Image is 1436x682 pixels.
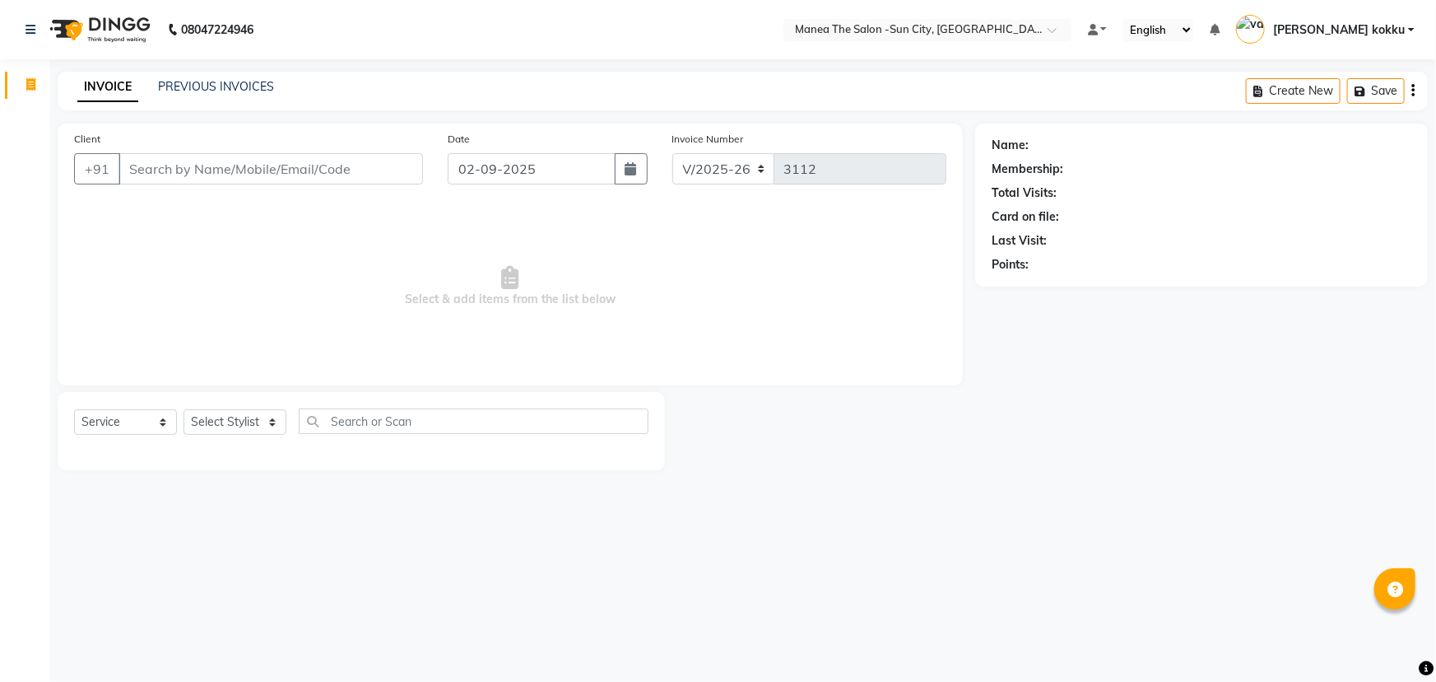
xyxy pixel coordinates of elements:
a: PREVIOUS INVOICES [158,79,274,94]
img: vamsi kokku [1236,15,1265,44]
div: Points: [992,256,1029,273]
iframe: chat widget [1367,616,1420,666]
img: logo [42,7,155,53]
label: Invoice Number [672,132,744,147]
a: INVOICE [77,72,138,102]
div: Name: [992,137,1029,154]
span: [PERSON_NAME] kokku [1273,21,1405,39]
button: +91 [74,153,120,185]
label: Client [74,132,100,147]
div: Card on file: [992,208,1059,226]
span: Select & add items from the list below [74,204,946,369]
button: Save [1347,78,1405,104]
div: Total Visits: [992,185,1057,202]
label: Date [448,132,470,147]
div: Last Visit: [992,232,1047,250]
input: Search or Scan [299,409,648,434]
button: Create New [1246,78,1341,104]
input: Search by Name/Mobile/Email/Code [119,153,423,185]
div: Membership: [992,161,1063,178]
b: 08047224946 [181,7,253,53]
